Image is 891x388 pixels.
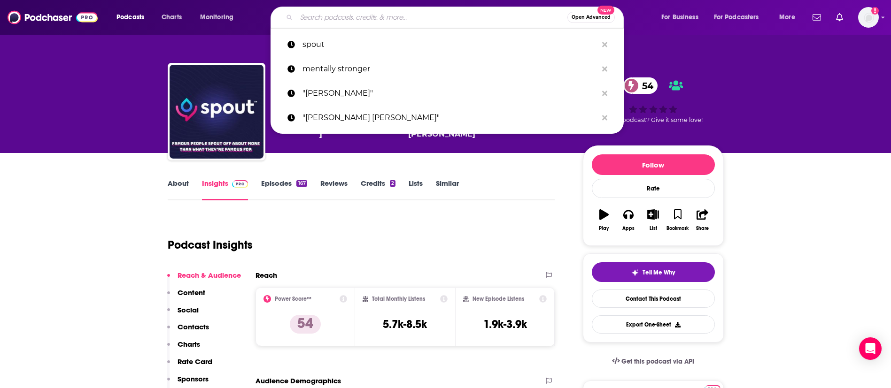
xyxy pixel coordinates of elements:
[572,15,611,20] span: Open Advanced
[858,7,879,28] button: Show profile menu
[666,226,689,231] div: Bookmark
[178,322,209,331] p: Contacts
[271,32,624,57] a: spout
[275,296,311,302] h2: Power Score™
[178,374,209,383] p: Sponsors
[592,262,715,282] button: tell me why sparkleTell Me Why
[604,350,702,373] a: Get this podcast via API
[167,340,200,357] button: Charts
[302,81,597,106] p: "christine brown"
[279,7,633,28] div: Search podcasts, credits, & more...
[162,11,182,24] span: Charts
[178,271,241,280] p: Reach & Audience
[597,6,614,15] span: New
[592,289,715,308] a: Contact This Podcast
[708,10,773,25] button: open menu
[592,203,616,237] button: Play
[436,179,459,200] a: Similar
[661,11,698,24] span: For Business
[483,317,527,331] h3: 1.9k-3.9k
[622,226,635,231] div: Apps
[858,7,879,28] span: Logged in as sydneymorris_books
[194,10,246,25] button: open menu
[290,315,321,334] p: 54
[155,10,187,25] a: Charts
[871,7,879,15] svg: Add a profile image
[372,296,425,302] h2: Total Monthly Listens
[809,9,825,25] a: Show notifications dropdown
[621,358,694,365] span: Get this podcast via API
[696,226,709,231] div: Share
[167,305,199,323] button: Social
[256,271,277,280] h2: Reach
[302,106,597,130] p: "christine brown woolley"
[599,226,609,231] div: Play
[390,180,395,187] div: 2
[271,57,624,81] a: mentally stronger
[271,106,624,130] a: "[PERSON_NAME] [PERSON_NAME]"
[8,8,98,26] img: Podchaser - Follow, Share and Rate Podcasts
[604,116,703,123] span: Good podcast? Give it some love!
[178,305,199,314] p: Social
[616,203,641,237] button: Apps
[256,376,341,385] h2: Audience Demographics
[583,71,724,129] div: 54Good podcast? Give it some love!
[473,296,524,302] h2: New Episode Listens
[261,179,307,200] a: Episodes167
[232,180,248,188] img: Podchaser Pro
[631,269,639,276] img: tell me why sparkle
[361,179,395,200] a: Credits2
[383,317,427,331] h3: 5.7k-8.5k
[690,203,714,237] button: Share
[116,11,144,24] span: Podcasts
[202,179,248,200] a: InsightsPodchaser Pro
[168,179,189,200] a: About
[567,12,615,23] button: Open AdvancedNew
[666,203,690,237] button: Bookmark
[592,154,715,175] button: Follow
[110,10,156,25] button: open menu
[167,322,209,340] button: Contacts
[655,10,710,25] button: open menu
[167,271,241,288] button: Reach & Audience
[170,65,263,159] img: Spout Podcast
[641,203,665,237] button: List
[320,179,348,200] a: Reviews
[167,288,205,305] button: Content
[832,9,847,25] a: Show notifications dropdown
[650,226,657,231] div: List
[592,315,715,334] button: Export One-Sheet
[200,11,233,24] span: Monitoring
[714,11,759,24] span: For Podcasters
[773,10,807,25] button: open menu
[178,340,200,349] p: Charts
[168,238,253,252] h1: Podcast Insights
[296,180,307,187] div: 167
[178,357,212,366] p: Rate Card
[859,337,882,360] div: Open Intercom Messenger
[409,179,423,200] a: Lists
[592,179,715,198] div: Rate
[623,77,658,94] a: 54
[858,7,879,28] img: User Profile
[779,11,795,24] span: More
[302,57,597,81] p: mentally stronger
[302,32,597,57] p: spout
[271,81,624,106] a: "[PERSON_NAME]"
[633,77,658,94] span: 54
[296,10,567,25] input: Search podcasts, credits, & more...
[643,269,675,276] span: Tell Me Why
[178,288,205,297] p: Content
[167,357,212,374] button: Rate Card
